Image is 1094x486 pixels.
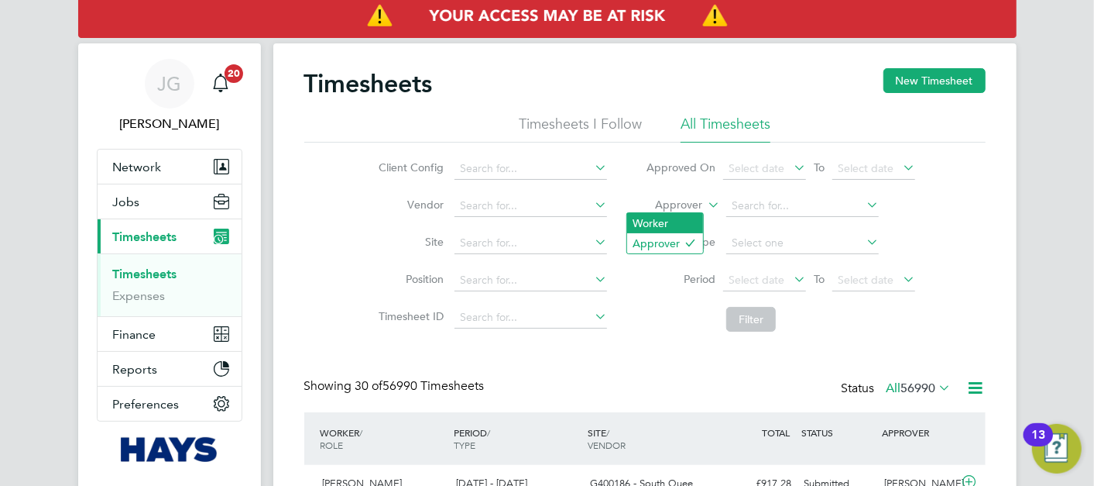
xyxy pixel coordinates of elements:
[729,161,784,175] span: Select date
[878,419,959,446] div: APPROVER
[588,439,626,451] span: VENDOR
[798,419,879,446] div: STATUS
[726,195,879,217] input: Search for...
[355,378,485,394] span: 56990 Timesheets
[113,160,162,174] span: Network
[729,273,784,287] span: Select date
[113,267,177,281] a: Timesheets
[627,233,703,253] li: Approver
[113,195,140,209] span: Jobs
[726,307,776,332] button: Filter
[838,273,893,287] span: Select date
[454,195,607,217] input: Search for...
[646,272,715,286] label: Period
[374,160,444,174] label: Client Config
[113,362,158,377] span: Reports
[355,378,383,394] span: 30 of
[374,309,444,323] label: Timesheet ID
[681,115,770,143] li: All Timesheets
[98,184,242,219] button: Jobs
[317,419,451,459] div: WORKER
[304,68,433,99] h2: Timesheets
[633,198,702,213] label: Approver
[763,426,790,439] span: TOTAL
[887,381,952,396] label: All
[113,397,180,412] span: Preferences
[374,235,444,249] label: Site
[726,233,879,254] input: Select one
[1032,424,1082,474] button: Open Resource Center, 13 new notifications
[98,150,242,184] button: Network
[374,198,444,212] label: Vendor
[450,419,584,459] div: PERIOD
[205,59,236,109] a: 20
[98,352,242,386] button: Reports
[454,270,607,291] input: Search for...
[113,229,177,244] span: Timesheets
[374,272,444,286] label: Position
[113,288,166,303] a: Expenses
[98,253,242,316] div: Timesheets
[838,161,893,175] span: Select date
[842,378,955,400] div: Status
[606,426,609,439] span: /
[487,426,490,439] span: /
[809,269,829,289] span: To
[646,160,715,174] label: Approved On
[360,426,363,439] span: /
[454,233,607,254] input: Search for...
[97,115,242,133] span: Joe Gladstone
[1031,435,1045,455] div: 13
[121,437,218,462] img: hays-logo-retina.png
[584,419,718,459] div: SITE
[157,74,181,94] span: JG
[98,317,242,351] button: Finance
[97,437,242,462] a: Go to home page
[901,381,936,396] span: 56990
[809,157,829,178] span: To
[883,68,986,93] button: New Timesheet
[519,115,642,143] li: Timesheets I Follow
[113,327,156,342] span: Finance
[304,378,488,395] div: Showing
[97,59,242,133] a: JG[PERSON_NAME]
[321,439,344,451] span: ROLE
[627,213,703,233] li: Worker
[98,219,242,253] button: Timesheets
[454,307,607,329] input: Search for...
[454,439,475,451] span: TYPE
[225,64,243,83] span: 20
[454,158,607,180] input: Search for...
[98,387,242,421] button: Preferences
